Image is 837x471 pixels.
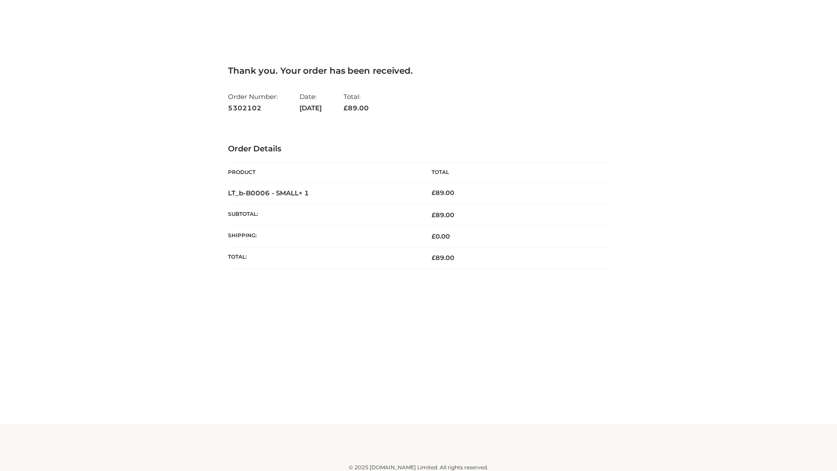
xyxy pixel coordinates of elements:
[344,104,348,112] span: £
[228,65,609,76] h3: Thank you. Your order has been received.
[432,254,436,262] span: £
[432,211,436,219] span: £
[418,163,609,182] th: Total
[228,204,418,225] th: Subtotal:
[228,247,418,269] th: Total:
[432,189,454,197] bdi: 89.00
[432,232,436,240] span: £
[432,211,454,219] span: 89.00
[228,163,418,182] th: Product
[228,226,418,247] th: Shipping:
[432,189,436,197] span: £
[299,102,322,114] strong: [DATE]
[228,189,309,197] strong: LT_b-B0006 - SMALL
[432,232,450,240] bdi: 0.00
[299,189,309,197] strong: × 1
[432,254,454,262] span: 89.00
[344,89,369,116] li: Total:
[299,89,322,116] li: Date:
[228,144,609,154] h3: Order Details
[228,102,278,114] strong: 5302102
[228,89,278,116] li: Order Number:
[344,104,369,112] span: 89.00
